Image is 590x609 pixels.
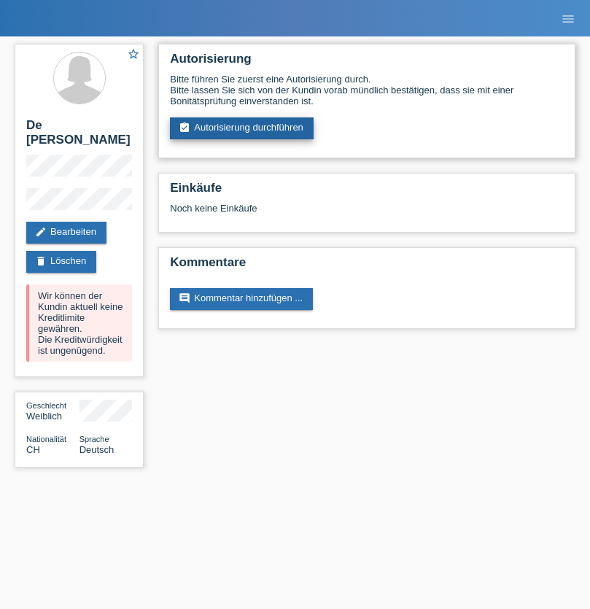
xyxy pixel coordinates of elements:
[26,444,40,455] span: Schweiz
[179,292,190,304] i: comment
[35,255,47,267] i: delete
[26,118,132,155] h2: De [PERSON_NAME]
[561,12,575,26] i: menu
[26,435,66,443] span: Nationalität
[26,401,66,410] span: Geschlecht
[170,74,564,106] div: Bitte führen Sie zuerst eine Autorisierung durch. Bitte lassen Sie sich von der Kundin vorab münd...
[179,122,190,133] i: assignment_turned_in
[26,284,132,362] div: Wir können der Kundin aktuell keine Kreditlimite gewähren. Die Kreditwürdigkeit ist ungenügend.
[170,181,564,203] h2: Einkäufe
[127,47,140,61] i: star_border
[170,255,564,277] h2: Kommentare
[170,203,564,225] div: Noch keine Einkäufe
[170,117,314,139] a: assignment_turned_inAutorisierung durchführen
[26,400,79,422] div: Weiblich
[26,222,106,244] a: editBearbeiten
[26,251,96,273] a: deleteLöschen
[170,288,313,310] a: commentKommentar hinzufügen ...
[79,444,114,455] span: Deutsch
[170,52,564,74] h2: Autorisierung
[127,47,140,63] a: star_border
[79,435,109,443] span: Sprache
[554,14,583,23] a: menu
[35,226,47,238] i: edit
